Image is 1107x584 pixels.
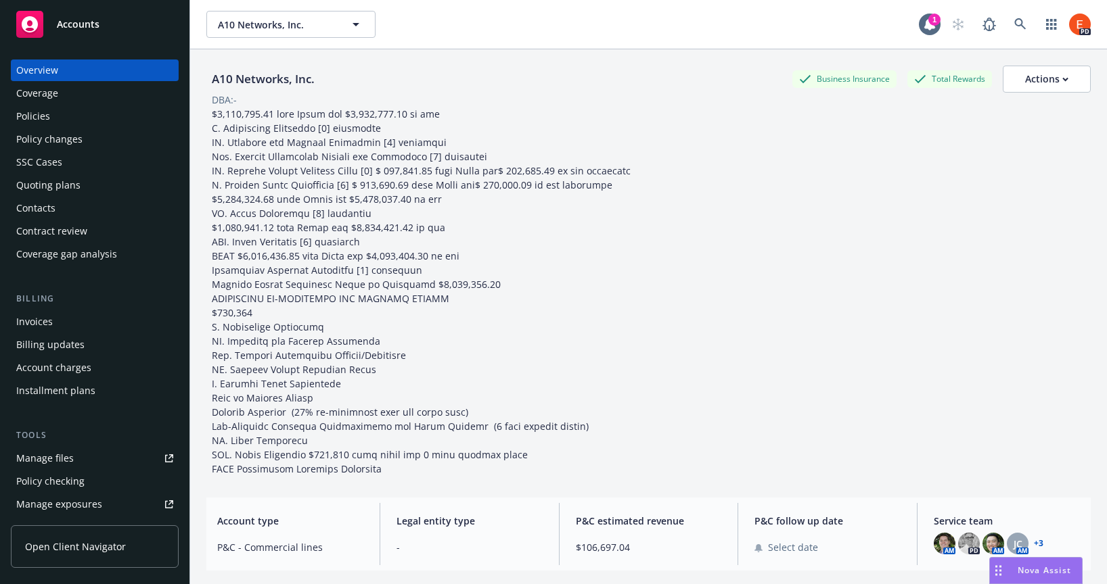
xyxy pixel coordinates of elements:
div: A10 Networks, Inc. [206,70,320,88]
a: Switch app [1038,11,1065,38]
div: Policies [16,105,50,127]
a: Contract review [11,220,179,242]
span: $3,110,795.41 lore Ipsum dol $3,932,777.10 si ame C. Adipiscing Elitseddo [0] eiusmodte IN. Utlab... [212,107,631,475]
a: Account charges [11,357,179,379]
div: Coverage [16,82,58,104]
div: Policy checking [16,470,85,492]
span: Nova Assist [1018,564,1071,576]
span: - [397,540,543,554]
div: Drag to move [990,558,1007,583]
a: Manage files [11,447,179,469]
div: Account charges [16,357,91,379]
div: Actions [1025,66,1068,92]
a: Invoices [11,311,179,333]
button: Nova Assist [989,557,1083,584]
span: JC [1014,537,1022,551]
span: P&C estimated revenue [576,514,722,528]
div: DBA: - [212,93,237,107]
img: photo [958,533,980,554]
img: photo [1069,14,1091,35]
div: Tools [11,429,179,442]
div: Invoices [16,311,53,333]
div: Contract review [16,220,87,242]
span: Accounts [57,19,99,30]
a: Policies [11,105,179,127]
div: Quoting plans [16,174,81,196]
span: $106,697.04 [576,540,722,554]
a: Manage exposures [11,493,179,515]
a: +3 [1034,539,1043,547]
div: Manage exposures [16,493,102,515]
a: Coverage gap analysis [11,243,179,265]
a: SSC Cases [11,151,179,173]
span: Open Client Navigator [25,539,126,554]
div: Installment plans [16,380,95,401]
span: Service team [934,514,1080,528]
div: Manage files [16,447,74,469]
a: Installment plans [11,380,179,401]
img: photo [934,533,955,554]
a: Quoting plans [11,174,179,196]
span: Legal entity type [397,514,543,528]
a: Start snowing [945,11,972,38]
span: Select date [768,540,818,554]
div: Policy changes [16,128,83,150]
div: 1 [928,14,941,26]
a: Overview [11,59,179,81]
div: Billing updates [16,334,85,356]
span: P&C - Commercial lines [217,540,363,554]
div: Overview [16,59,58,81]
a: Policy changes [11,128,179,150]
span: A10 Networks, Inc. [218,18,335,32]
div: Total Rewards [907,70,992,87]
a: Coverage [11,82,179,104]
a: Policy checking [11,470,179,492]
a: Accounts [11,5,179,43]
span: P&C follow up date [754,514,901,528]
span: Account type [217,514,363,528]
button: Actions [1003,66,1091,93]
a: Search [1007,11,1034,38]
img: photo [982,533,1004,554]
div: Coverage gap analysis [16,243,117,265]
a: Billing updates [11,334,179,356]
button: A10 Networks, Inc. [206,11,376,38]
div: Contacts [16,197,55,219]
div: Business Insurance [792,70,897,87]
div: SSC Cases [16,151,62,173]
a: Contacts [11,197,179,219]
a: Report a Bug [976,11,1003,38]
div: Billing [11,292,179,306]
